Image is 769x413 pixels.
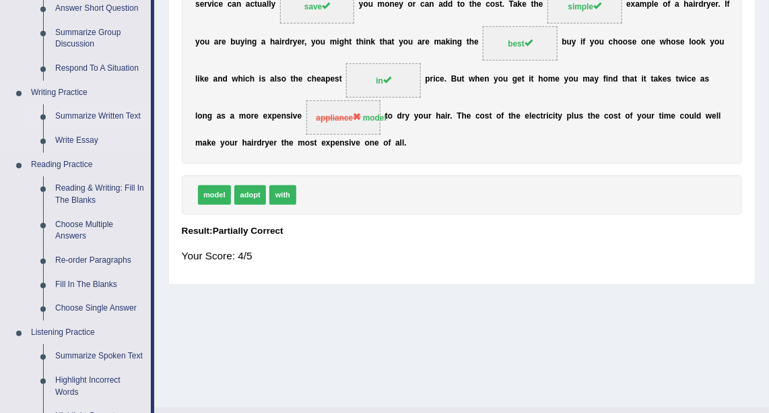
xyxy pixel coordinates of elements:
b: t [634,74,637,84]
b: r [290,36,293,46]
b: a [441,36,446,46]
b: a [630,74,635,84]
b: k [701,36,706,46]
b: r [430,74,434,84]
b: e [480,74,485,84]
b: u [574,74,578,84]
b: s [286,111,291,121]
b: y [494,74,498,84]
a: Summarize Group Discussion [49,21,151,57]
b: s [667,74,672,84]
b: m [239,111,246,121]
b: t [676,74,679,84]
b: i [291,111,293,121]
a: Listening Practice [25,321,151,345]
b: r [402,111,405,121]
b: r [219,36,222,46]
b: t [356,36,359,46]
b: g [207,111,212,121]
a: Respond To A Situation [49,57,151,81]
b: o [419,111,424,121]
span: Drop target [346,63,421,98]
b: o [246,111,251,121]
b: t [522,74,525,84]
b: m [330,36,337,46]
b: a [275,36,280,46]
b: e [204,74,209,84]
b: o [692,36,696,46]
b: e [680,36,685,46]
b: c [436,74,440,84]
span: best [508,39,532,49]
b: h [359,36,364,46]
b: r [422,36,426,46]
b: k [446,36,450,46]
b: n [218,74,222,84]
b: k [658,74,663,84]
b: h [666,36,671,46]
b: u [567,36,572,46]
b: w [660,36,666,46]
b: o [618,36,623,46]
span: in [376,76,391,86]
b: h [613,36,618,46]
b: g [252,36,257,46]
b: r [281,36,285,46]
b: s [261,74,266,84]
b: n [281,111,286,121]
b: g [512,74,517,84]
b: i [433,74,435,84]
b: t [651,74,654,84]
b: i [529,74,531,84]
b: i [685,74,687,84]
b: a [417,36,422,46]
b: T [457,111,461,121]
b: i [243,74,245,84]
b: e [298,111,302,121]
b: e [222,36,226,46]
b: h [344,36,349,46]
b: c [245,74,250,84]
b: t [380,36,382,46]
b: t [291,74,294,84]
b: o [388,111,393,121]
b: b [562,36,567,46]
b: s [705,74,710,84]
b: a [590,74,595,84]
b: e [254,111,259,121]
a: Write Essay [49,129,151,153]
b: i [259,74,261,84]
b: e [277,111,281,121]
b: w [469,74,475,84]
b: e [425,36,430,46]
b: g [457,36,462,46]
b: . [450,111,453,121]
b: e [298,74,303,84]
b: f [583,36,586,46]
b: s [676,36,681,46]
b: p [272,111,277,121]
b: o [595,36,599,46]
b: . [444,74,446,84]
a: Highlight Incorrect Words [49,369,151,404]
b: d [223,74,228,84]
b: m [548,74,556,84]
b: o [200,36,205,46]
b: u [720,36,725,46]
b: , [304,36,306,46]
span: Drop target [483,26,558,61]
b: u [457,74,462,84]
a: Reading Practice [25,153,151,177]
b: l [195,74,197,84]
b: e [692,74,696,84]
b: i [580,36,582,46]
b: u [408,36,413,46]
b: e [440,74,444,84]
b: c [609,36,613,46]
b: p [426,74,430,84]
b: u [236,36,240,46]
b: a [217,111,222,121]
a: Summarize Spoken Text [49,344,151,369]
b: n [484,74,489,84]
b: o [316,36,321,46]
